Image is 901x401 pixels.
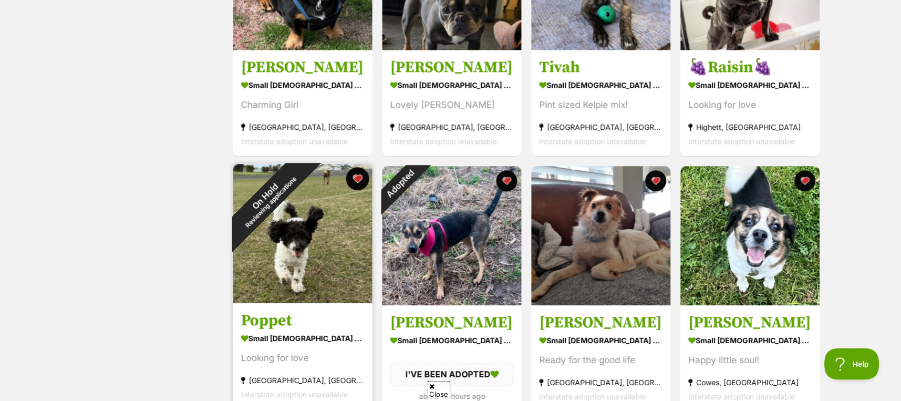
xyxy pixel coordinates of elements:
h3: Tivah [540,57,663,77]
h3: [PERSON_NAME] [241,57,365,77]
span: Interstate adoption unavailable [390,137,497,146]
h3: [PERSON_NAME] [390,313,514,333]
div: [GEOGRAPHIC_DATA], [GEOGRAPHIC_DATA] [241,373,365,387]
div: Ready for the good life [540,353,663,367]
h3: [PERSON_NAME] [390,57,514,77]
a: 🍇Raisin🍇 small [DEMOGRAPHIC_DATA] Dog Looking for love Highett, [GEOGRAPHIC_DATA] Interstate adop... [681,49,820,156]
img: Alice [382,166,522,305]
div: Adopted [368,152,431,215]
div: I'VE BEEN ADOPTED [390,363,514,385]
h3: [PERSON_NAME] [689,313,812,333]
iframe: Help Scout Beacon - Open [825,348,880,380]
img: Cecilia [681,166,820,305]
span: Reviewing applications [244,175,298,229]
div: Looking for love [689,98,812,112]
div: [GEOGRAPHIC_DATA], [GEOGRAPHIC_DATA] [540,375,663,389]
h3: [PERSON_NAME] [540,313,663,333]
div: Pint sized Kelpie mix! [540,98,663,112]
a: Tivah small [DEMOGRAPHIC_DATA] Dog Pint sized Kelpie mix! [GEOGRAPHIC_DATA], [GEOGRAPHIC_DATA] In... [532,49,671,156]
div: small [DEMOGRAPHIC_DATA] Dog [390,333,514,348]
div: Cowes, [GEOGRAPHIC_DATA] [689,375,812,389]
div: On Hold [210,141,326,257]
span: Close [428,381,451,399]
div: small [DEMOGRAPHIC_DATA] Dog [241,331,365,346]
button: favourite [795,170,816,191]
span: Interstate adoption unavailable [540,137,646,146]
button: favourite [346,167,369,190]
div: small [DEMOGRAPHIC_DATA] Dog [390,77,514,92]
button: favourite [646,170,667,191]
img: Basil Silvanus [532,166,671,305]
div: small [DEMOGRAPHIC_DATA] Dog [540,333,663,348]
a: On HoldReviewing applications [233,295,372,305]
a: Adopted [382,297,522,307]
div: Happy little soul! [689,353,812,367]
a: [PERSON_NAME] small [DEMOGRAPHIC_DATA] Dog Charming Girl [GEOGRAPHIC_DATA], [GEOGRAPHIC_DATA] Int... [233,49,372,156]
span: Interstate adoption unavailable [241,137,348,146]
h3: 🍇Raisin🍇 [689,57,812,77]
div: small [DEMOGRAPHIC_DATA] Dog [689,77,812,92]
div: Charming Girl [241,98,365,112]
div: [GEOGRAPHIC_DATA], [GEOGRAPHIC_DATA] [390,120,514,134]
img: Poppet [233,164,372,303]
div: [GEOGRAPHIC_DATA], [GEOGRAPHIC_DATA] [241,120,365,134]
div: small [DEMOGRAPHIC_DATA] Dog [689,333,812,348]
a: [PERSON_NAME] small [DEMOGRAPHIC_DATA] Dog Lovely [PERSON_NAME] [GEOGRAPHIC_DATA], [GEOGRAPHIC_DA... [382,49,522,156]
span: Interstate adoption unavailable [241,390,348,399]
div: Lovely [PERSON_NAME] [390,98,514,112]
button: favourite [496,170,517,191]
span: Interstate adoption unavailable [689,392,795,401]
span: Interstate adoption unavailable [689,137,795,146]
h3: Poppet [241,311,365,331]
a: On HoldReviewing applications [681,42,820,52]
div: small [DEMOGRAPHIC_DATA] Dog [241,77,365,92]
span: Interstate adoption unavailable [540,392,646,401]
div: Looking for love [241,351,365,365]
div: small [DEMOGRAPHIC_DATA] Dog [540,77,663,92]
div: [GEOGRAPHIC_DATA], [GEOGRAPHIC_DATA] [540,120,663,134]
div: Highett, [GEOGRAPHIC_DATA] [689,120,812,134]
